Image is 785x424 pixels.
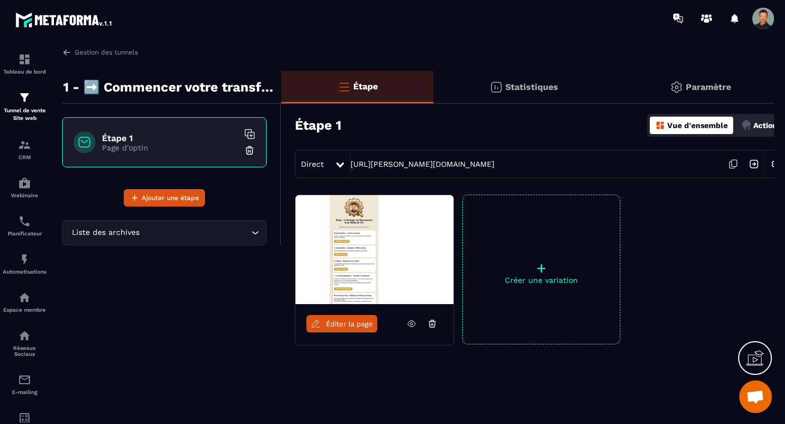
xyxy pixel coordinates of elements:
[353,81,378,92] p: Étape
[739,380,772,413] div: Ouvrir le chat
[18,177,31,190] img: automations
[463,261,620,276] p: +
[18,215,31,228] img: scheduler
[744,154,764,174] img: arrow-next.bcc2205e.svg
[3,45,46,83] a: formationformationTableau de bord
[326,320,373,328] span: Éditer la page
[15,10,113,29] img: logo
[62,220,267,245] div: Search for option
[306,315,377,332] a: Éditer la page
[655,120,665,130] img: dashboard-orange.40269519.svg
[3,389,46,395] p: E-mailing
[753,121,781,130] p: Actions
[3,130,46,168] a: formationformationCRM
[741,120,751,130] img: actions.d6e523a2.png
[18,291,31,304] img: automations
[18,138,31,152] img: formation
[295,195,454,304] img: image
[3,321,46,365] a: social-networksocial-networkRéseaux Sociaux
[3,207,46,245] a: schedulerschedulerPlanificateur
[686,82,731,92] p: Paramètre
[463,276,620,284] p: Créer une variation
[142,227,249,239] input: Search for option
[505,82,558,92] p: Statistiques
[3,345,46,357] p: Réseaux Sociaux
[3,231,46,237] p: Planificateur
[3,83,46,130] a: formationformationTunnel de vente Site web
[3,107,46,122] p: Tunnel de vente Site web
[3,269,46,275] p: Automatisations
[3,245,46,283] a: automationsautomationsAutomatisations
[301,160,324,168] span: Direct
[490,81,503,94] img: stats.20deebd0.svg
[102,143,238,152] p: Page d'optin
[244,145,255,156] img: trash
[102,133,238,143] h6: Étape 1
[3,365,46,403] a: emailemailE-mailing
[18,91,31,104] img: formation
[63,76,273,98] p: 1 - ➡️ Commencer votre transformation 🪄
[3,283,46,321] a: automationsautomationsEspace membre
[670,81,683,94] img: setting-gr.5f69749f.svg
[18,53,31,66] img: formation
[62,47,72,57] img: arrow
[337,80,351,93] img: bars-o.4a397970.svg
[3,192,46,198] p: Webinaire
[3,154,46,160] p: CRM
[142,192,199,203] span: Ajouter une étape
[62,47,138,57] a: Gestion des tunnels
[667,121,728,130] p: Vue d'ensemble
[18,253,31,266] img: automations
[18,329,31,342] img: social-network
[3,69,46,75] p: Tableau de bord
[124,189,205,207] button: Ajouter une étape
[3,168,46,207] a: automationsautomationsWebinaire
[351,160,494,168] a: [URL][PERSON_NAME][DOMAIN_NAME]
[69,227,142,239] span: Liste des archives
[3,307,46,313] p: Espace membre
[18,373,31,386] img: email
[295,118,341,133] h3: Étape 1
